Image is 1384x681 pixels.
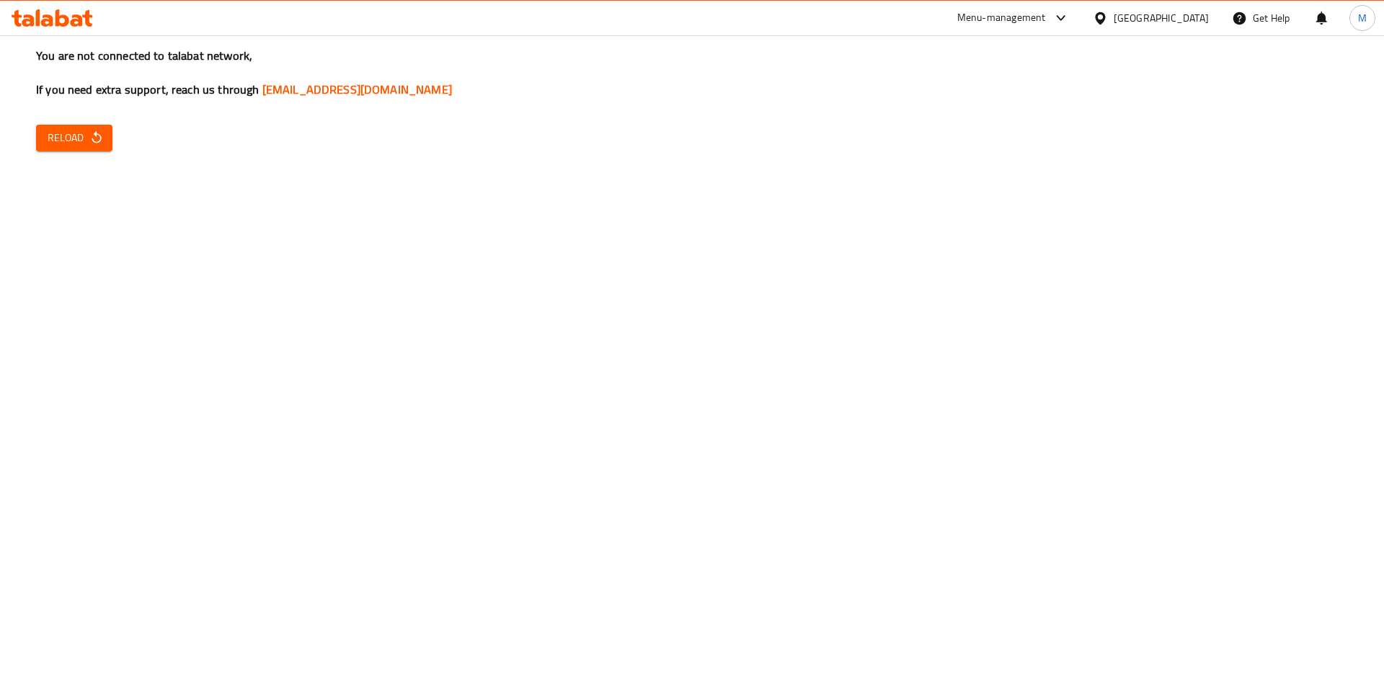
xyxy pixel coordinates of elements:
[36,125,112,151] button: Reload
[262,79,452,100] a: [EMAIL_ADDRESS][DOMAIN_NAME]
[957,9,1046,27] div: Menu-management
[1358,10,1367,26] span: M
[36,48,1348,98] h3: You are not connected to talabat network, If you need extra support, reach us through
[1114,10,1209,26] div: [GEOGRAPHIC_DATA]
[48,129,101,147] span: Reload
